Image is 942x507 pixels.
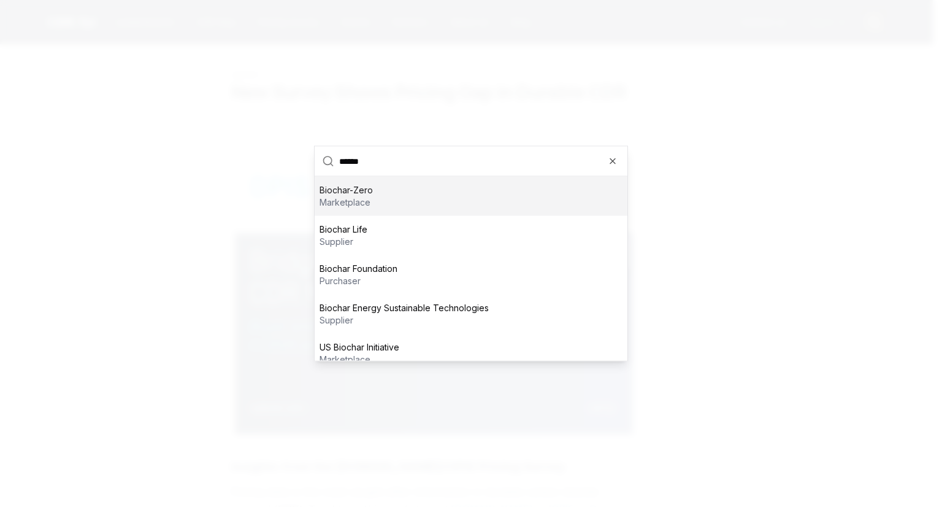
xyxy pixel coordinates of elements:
p: Biochar Life [320,223,367,236]
p: purchaser [320,275,397,287]
p: supplier [320,236,367,248]
p: supplier [320,314,489,327]
p: Biochar Energy Sustainable Technologies [320,302,489,314]
p: marketplace [320,354,399,366]
p: marketplace [320,196,373,209]
p: Biochar Foundation [320,263,397,275]
p: Biochar-Zero [320,184,373,196]
p: US Biochar Initiative [320,341,399,354]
